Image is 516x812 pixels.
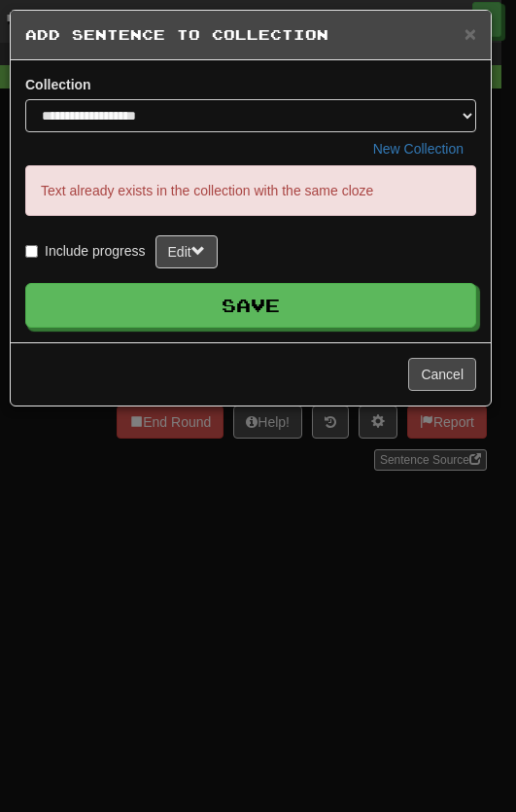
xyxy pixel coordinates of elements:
input: Include progress [25,245,38,258]
h5: Add Sentence to Collection [25,25,476,45]
button: Close [464,23,476,44]
button: Edit [155,235,218,268]
label: Include progress [25,241,146,261]
button: Cancel [408,358,476,391]
button: New Collection [361,132,476,165]
label: Collection [25,75,91,94]
span: × [464,22,476,45]
p: Text already exists in the collection with the same cloze [25,165,476,216]
button: Save [25,283,476,328]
